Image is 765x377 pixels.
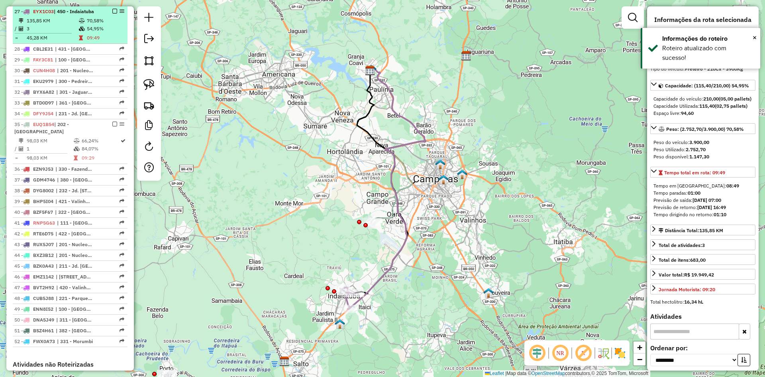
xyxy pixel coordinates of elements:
em: Rota exportada [120,296,124,300]
span: Ocultar deslocamento [528,343,547,363]
span: 36 - [14,166,53,172]
td: 1 [26,145,73,153]
h4: Atividades não Roteirizadas [13,361,127,368]
img: CDI Jaguariúna [461,51,471,61]
span: EYX1C03 [33,8,54,14]
td: = [14,34,18,42]
span: Ocultar NR [551,343,570,363]
div: Informações do roteiro [662,34,754,43]
em: Rota exportada [120,220,124,225]
i: Distância Total [19,18,24,23]
strong: (05,00 pallets) [719,96,751,102]
em: Opções [120,9,124,14]
em: Opções [120,122,124,126]
span: Peso: (2.752,70/3.900,00) 70,58% [666,126,744,132]
span: | [505,371,506,376]
div: Roteiro atualizado com sucesso! [662,43,754,63]
i: Tempo total em rota [74,156,78,160]
a: Exibir filtros [625,10,641,26]
em: Rota exportada [120,328,124,333]
a: Distância Total:135,85 KM [650,225,755,235]
div: Tempo dirigindo no retorno: [653,211,752,218]
span: 33 - [14,100,54,106]
td: 66,24% [81,137,120,145]
span: CBL2E31 [33,46,53,52]
span: 361 - Jardim Panambi, 362 - Planalto do Sol [56,99,92,107]
span: BYX6A82 [33,89,54,95]
div: Total de itens: [659,257,706,264]
span: RTE6D75 [33,231,53,237]
span: × [753,33,757,42]
span: 51 - [14,328,54,334]
span: RNP5G63 [33,220,55,226]
span: EKU2979 [33,78,53,84]
strong: [DATE] 16:49 [697,204,726,210]
span: | 202 - [GEOGRAPHIC_DATA] [14,121,69,134]
strong: 01:10 [714,211,726,217]
div: Valor total: [659,271,714,278]
strong: 2.752,70 [686,146,706,152]
span: 31 - [14,78,53,84]
td: 3 [26,25,78,33]
span: BVT2H92 [33,284,54,290]
a: Exportar sessão [141,31,157,49]
a: OpenStreetMap [532,371,565,376]
div: Tempo em [GEOGRAPHIC_DATA]: [653,182,752,189]
span: DYG8002 [33,188,54,193]
img: Fluxo de ruas [597,347,610,359]
em: Rota exportada [120,46,124,51]
strong: (02,75 pallets) [715,103,747,109]
em: Rota exportada [120,339,124,343]
span: Total de atividades: [659,242,705,248]
span: 421 - Valinhos II [55,198,92,205]
img: Bees [457,169,467,180]
span: 420 - Valinhos I, 423 - Jd. New York [56,284,93,291]
span: 38 - [14,188,54,193]
strong: 115,40 [699,103,715,109]
span: CUB5J88 [33,295,54,301]
img: Campinas [438,174,449,185]
span: 422 - Vila Carlito, 423 - Jd. New York [55,230,92,237]
span: 35 - [14,121,69,134]
span: BSZ4H61 [33,328,54,334]
div: Previsão de retorno: [653,204,752,211]
span: 100 - Parque São Quirino, 101 - Vl. Costa e Silva, 111 - Vila San Martin, 230 - Chácara Fazenda C... [55,56,92,63]
span: 382 - Vila Flora [56,327,92,334]
span: 231 - Jd. Santa Candida, 441 - Jardim Amanda [55,110,92,117]
span: 28 - [14,46,53,52]
span: 331 - Morumbi [57,338,94,345]
span: ENN8I52 [33,306,53,312]
td: / [14,25,18,33]
em: Rota exportada [120,253,124,257]
span: 100 - Parque São Quirino, 321 - Joaquim Egidio [55,306,92,313]
span: EUQ1B54 [33,121,54,127]
span: 29 - [14,57,53,63]
strong: R$ 19.949,42 [684,272,714,278]
em: Rota exportada [120,199,124,203]
td: 09:49 [86,34,124,42]
strong: 3.900,00 [689,139,709,145]
em: Rota exportada [120,111,124,116]
span: + [637,342,642,352]
div: Peso disponível: [653,153,752,160]
em: Rota exportada [120,177,124,182]
td: 45,28 KM [26,34,78,42]
span: Peso do veículo: [653,139,709,145]
td: = [14,154,18,162]
em: Rota exportada [120,57,124,62]
a: Zoom in [634,341,645,353]
span: DNA5J49 [33,317,54,323]
span: 41 - [14,220,55,226]
strong: 01:00 [688,190,700,196]
span: BZK0A43 [33,263,54,269]
span: 37 - [14,177,55,183]
em: Rota exportada [120,242,124,247]
span: FAY3C81 [33,57,53,63]
h4: Atividades [650,313,755,320]
span: CUN4H08 [33,67,55,73]
em: Rota exportada [120,100,124,105]
a: Nova sessão e pesquisa [141,10,157,28]
span: 49 - [14,306,53,312]
span: 32 - [14,89,54,95]
span: BZF5F67 [33,209,53,215]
